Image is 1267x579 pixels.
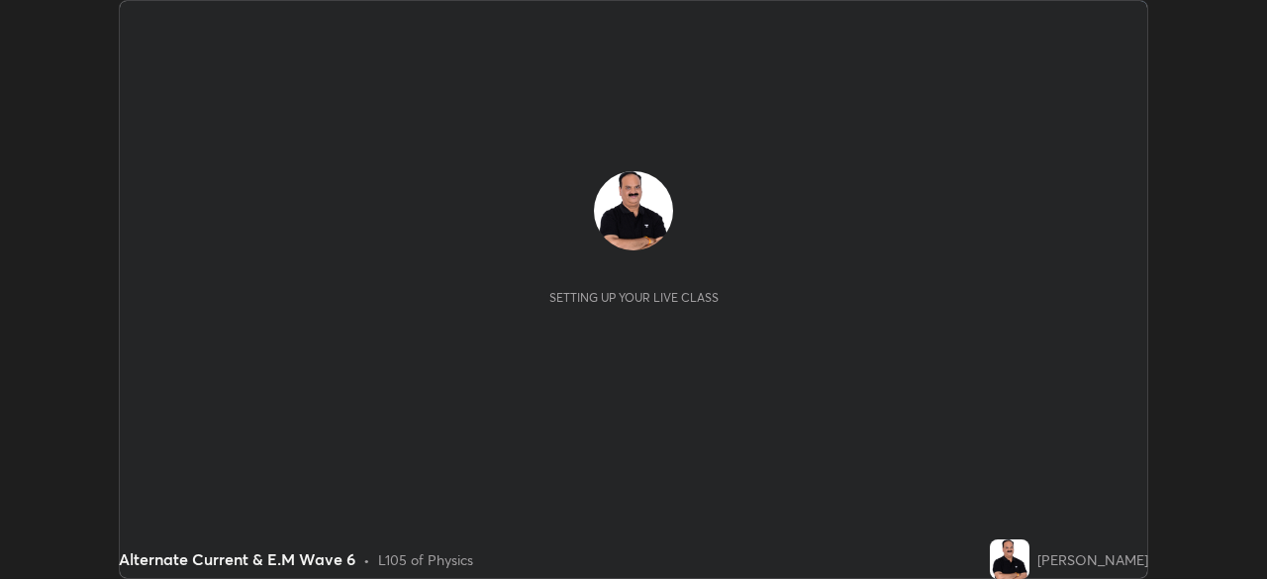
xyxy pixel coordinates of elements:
img: 605ba8bc909545269ef7945e2730f7c4.jpg [594,171,673,250]
div: L105 of Physics [378,549,473,570]
div: • [363,549,370,570]
div: [PERSON_NAME] [1037,549,1148,570]
div: Setting up your live class [549,290,719,305]
img: 605ba8bc909545269ef7945e2730f7c4.jpg [990,539,1029,579]
div: Alternate Current & E.M Wave 6 [119,547,355,571]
